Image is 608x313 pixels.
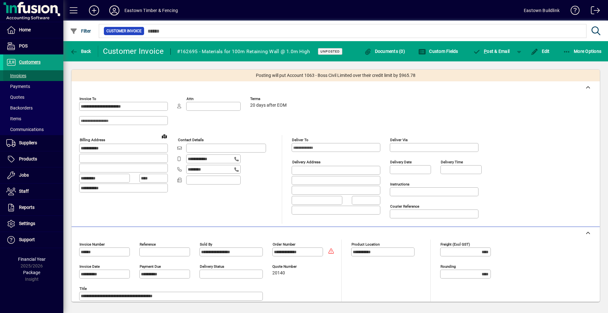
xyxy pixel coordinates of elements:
a: Invoices [3,70,63,81]
mat-label: Deliver To [292,138,308,142]
a: Backorders [3,103,63,113]
a: Staff [3,184,63,199]
span: Back [70,49,91,54]
button: Edit [529,46,551,57]
a: Jobs [3,167,63,183]
span: Quote number [272,265,310,269]
a: Quotes [3,92,63,103]
span: More Options [563,49,602,54]
mat-label: Invoice date [79,264,100,269]
button: Filter [68,25,93,37]
a: Knowledge Base [566,1,580,22]
mat-label: Courier Reference [390,204,419,209]
button: More Options [561,46,603,57]
span: Items [6,116,21,121]
mat-label: Deliver via [390,138,408,142]
span: ost & Email [473,49,510,54]
button: Add [84,5,104,16]
a: Logout [586,1,600,22]
a: Products [3,151,63,167]
span: Payments [6,84,30,89]
a: Reports [3,200,63,216]
span: P [484,49,487,54]
mat-label: Title [79,286,87,291]
span: Backorders [6,105,33,110]
button: Post & Email [470,46,513,57]
mat-label: Rounding [440,264,456,269]
mat-label: Payment due [140,264,161,269]
span: Customer Invoice [106,28,142,34]
span: Documents (0) [364,49,405,54]
span: Posting will put Account 1063 - Boss Civil Limited over their credit limit by $965.78 [256,72,415,79]
span: Edit [531,49,550,54]
div: #162695 - Materials for 100m Retaining Wall @ 1.0m High [177,47,310,57]
span: Jobs [19,172,29,178]
span: Invoices [6,73,26,78]
span: Reports [19,205,35,210]
mat-label: Sold by [200,242,212,247]
span: Suppliers [19,140,37,145]
button: Custom Fields [417,46,460,57]
mat-label: Delivery date [390,160,412,164]
mat-label: Attn [187,97,193,101]
span: Package [23,270,40,275]
span: Financial Year [18,257,46,262]
mat-label: Invoice To [79,97,96,101]
mat-label: Invoice number [79,242,105,247]
span: Customers [19,59,41,65]
a: View on map [159,131,169,141]
mat-label: Freight (excl GST) [440,242,470,247]
mat-label: Order number [273,242,295,247]
mat-label: Product location [351,242,380,247]
button: Back [68,46,93,57]
a: POS [3,38,63,54]
mat-label: Reference [140,242,156,247]
span: Communications [6,127,44,132]
button: Profile [104,5,124,16]
span: Products [19,156,37,161]
span: Custom Fields [418,49,458,54]
span: Settings [19,221,35,226]
a: Communications [3,124,63,135]
span: Filter [70,28,91,34]
span: Support [19,237,35,242]
mat-label: Instructions [390,182,409,186]
a: Support [3,232,63,248]
span: Staff [19,189,29,194]
span: 20 days after EOM [250,103,287,108]
a: Suppliers [3,135,63,151]
div: Eastown Timber & Fencing [124,5,178,16]
a: Items [3,113,63,124]
span: POS [19,43,28,48]
a: Home [3,22,63,38]
a: Settings [3,216,63,232]
mat-label: Delivery status [200,264,224,269]
span: Quotes [6,95,24,100]
span: Home [19,27,31,32]
button: Documents (0) [362,46,407,57]
span: Unposted [320,49,340,53]
a: Payments [3,81,63,92]
span: 20140 [272,271,285,276]
app-page-header-button: Back [63,46,98,57]
mat-label: Delivery time [441,160,463,164]
div: Customer Invoice [103,46,164,56]
span: Terms [250,97,288,101]
div: Eastown Buildlink [524,5,560,16]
